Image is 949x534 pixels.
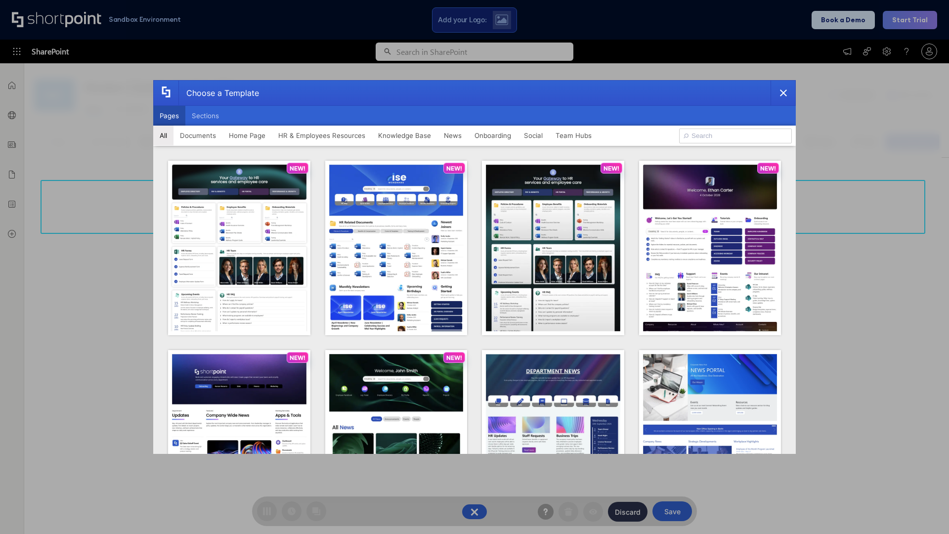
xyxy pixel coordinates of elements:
button: Onboarding [468,126,518,145]
button: Home Page [222,126,272,145]
button: HR & Employees Resources [272,126,372,145]
div: template selector [153,80,796,454]
p: NEW! [446,165,462,172]
button: Team Hubs [549,126,598,145]
button: Documents [173,126,222,145]
p: NEW! [290,354,305,361]
button: Pages [153,106,185,126]
p: NEW! [760,165,776,172]
button: Sections [185,106,225,126]
button: News [437,126,468,145]
button: All [153,126,173,145]
p: NEW! [446,354,462,361]
input: Search [679,129,792,143]
p: NEW! [604,165,619,172]
div: Choose a Template [178,81,259,105]
iframe: Chat Widget [900,487,949,534]
p: NEW! [290,165,305,172]
button: Social [518,126,549,145]
button: Knowledge Base [372,126,437,145]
